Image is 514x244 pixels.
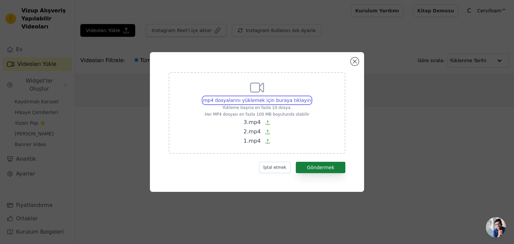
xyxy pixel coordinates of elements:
[244,128,261,135] font: 2.mp4
[486,217,506,237] div: Açık sohbet
[244,138,261,144] font: 1.mp4
[351,57,359,66] button: Modal'ı kapat
[244,119,261,125] font: 3.mp4
[222,105,291,110] font: Yükleme başına en fazla 10 dosya.
[205,112,310,117] font: Her MP4 dosyası en fazla 100 MB boyutunda olabilir
[263,165,286,170] font: İptal etmek
[203,98,311,103] font: mp4 dosyalarını yüklemek için buraya tıklayın
[307,165,334,170] font: Göndermek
